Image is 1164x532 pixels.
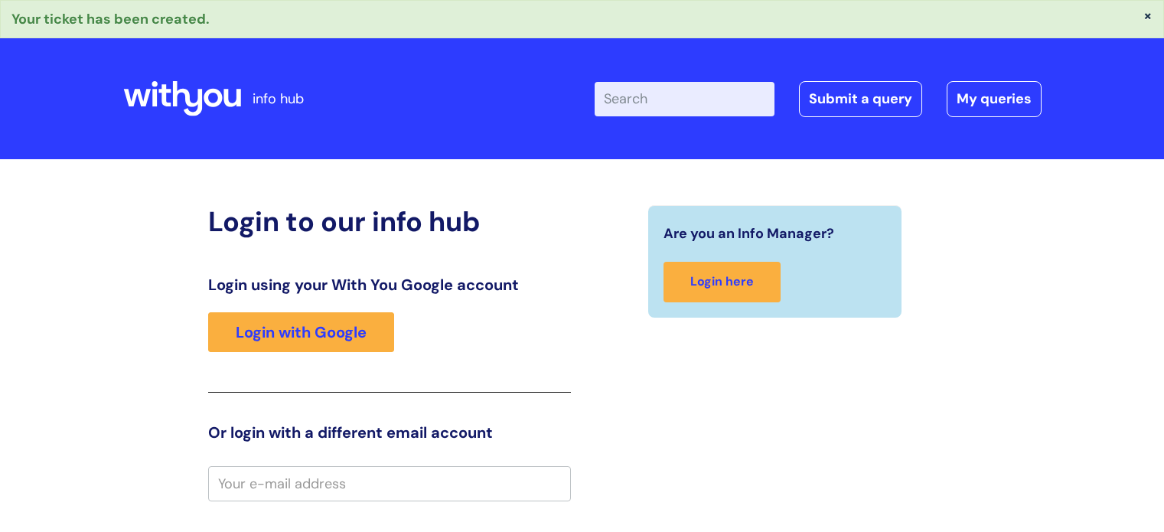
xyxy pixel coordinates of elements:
[208,205,571,238] h2: Login to our info hub
[208,276,571,294] h3: Login using your With You Google account
[799,81,922,116] a: Submit a query
[208,312,394,352] a: Login with Google
[1143,8,1153,22] button: ×
[208,466,571,501] input: Your e-mail address
[664,262,781,302] a: Login here
[947,81,1042,116] a: My queries
[664,221,834,246] span: Are you an Info Manager?
[253,86,304,111] p: info hub
[208,423,571,442] h3: Or login with a different email account
[595,82,774,116] input: Search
